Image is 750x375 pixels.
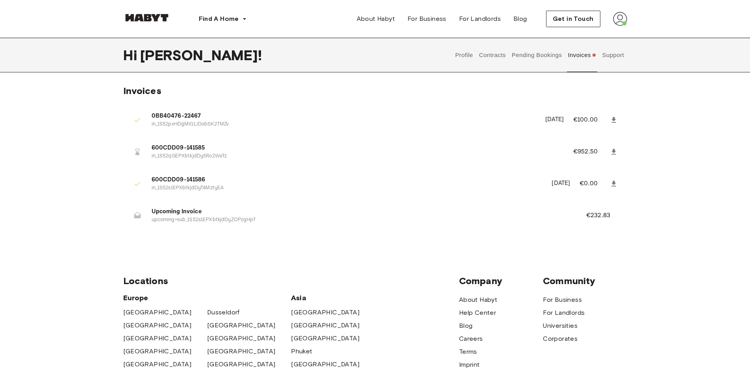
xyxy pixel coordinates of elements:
[586,211,621,220] p: €232.83
[140,47,262,63] span: [PERSON_NAME] !
[123,347,192,356] a: [GEOGRAPHIC_DATA]
[152,185,543,192] p: in_1S52s1EPXbtkjdDyT4MztyEA
[123,275,459,287] span: Locations
[152,153,554,160] p: in_1S52qGEPXbtkjdDy5Ro2WeTz
[207,360,276,369] a: [GEOGRAPHIC_DATA]
[459,295,497,305] a: About Habyt
[152,112,536,121] span: 0BB40476-22467
[123,334,192,343] a: [GEOGRAPHIC_DATA]
[613,12,627,26] img: avatar
[152,175,543,185] span: 600CDD09-141586
[357,14,395,24] span: About Habyt
[123,308,192,317] a: [GEOGRAPHIC_DATA]
[546,11,600,27] button: Get in Touch
[511,38,563,72] button: Pending Bookings
[291,308,359,317] a: [GEOGRAPHIC_DATA]
[543,321,578,331] a: Universities
[543,308,585,318] a: For Landlords
[291,347,312,356] a: Phuket
[453,11,507,27] a: For Landlords
[199,14,239,24] span: Find A Home
[459,321,473,331] a: Blog
[291,321,359,330] a: [GEOGRAPHIC_DATA]
[459,347,477,357] a: Terms
[478,38,507,72] button: Contracts
[291,360,359,369] a: [GEOGRAPHIC_DATA]
[552,179,570,188] p: [DATE]
[459,14,501,24] span: For Landlords
[573,147,608,157] p: €952.50
[152,207,567,216] span: Upcoming Invoice
[459,360,480,369] a: Imprint
[580,179,608,188] p: €0.00
[193,11,253,27] button: Find A Home
[291,334,359,343] a: [GEOGRAPHIC_DATA]
[459,308,496,318] a: Help Center
[123,293,291,303] span: Europe
[152,216,567,224] p: upcoming+sub_1S52s1EPXbtkjdDyZOPzgHpf
[123,14,170,22] img: Habyt
[459,275,543,287] span: Company
[152,121,536,128] p: in_1S52pxHDgMiG1JDobSK2TMZv
[573,115,608,125] p: €100.00
[207,334,276,343] a: [GEOGRAPHIC_DATA]
[452,38,627,72] div: user profile tabs
[291,293,375,303] span: Asia
[543,334,578,344] a: Corporates
[207,308,240,317] a: Dusseldorf
[123,321,192,330] a: [GEOGRAPHIC_DATA]
[459,334,483,344] a: Careers
[513,14,527,24] span: Blog
[407,14,446,24] span: For Business
[350,11,401,27] a: About Habyt
[207,347,276,356] a: [GEOGRAPHIC_DATA]
[123,85,161,96] span: Invoices
[401,11,453,27] a: For Business
[207,321,276,330] a: [GEOGRAPHIC_DATA]
[123,360,192,369] a: [GEOGRAPHIC_DATA]
[123,47,140,63] span: Hi
[454,38,474,72] button: Profile
[567,38,597,72] button: Invoices
[152,144,554,153] span: 600CDD09-141585
[553,14,594,24] span: Get in Touch
[543,275,627,287] span: Community
[543,295,582,305] a: For Business
[507,11,533,27] a: Blog
[601,38,625,72] button: Support
[545,115,564,124] p: [DATE]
